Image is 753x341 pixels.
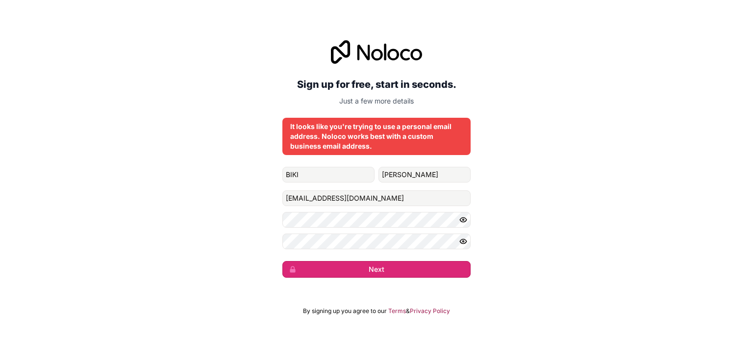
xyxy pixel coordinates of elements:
[388,307,406,315] a: Terms
[410,307,450,315] a: Privacy Policy
[406,307,410,315] span: &
[282,76,471,93] h2: Sign up for free, start in seconds.
[282,96,471,106] p: Just a few more details
[378,167,471,183] input: family-name
[282,261,471,278] button: Next
[282,212,471,228] input: Password
[282,190,471,206] input: Email address
[282,234,471,249] input: Confirm password
[282,167,375,183] input: given-name
[290,122,463,151] div: It looks like you're trying to use a personal email address. Noloco works best with a custom busi...
[303,307,387,315] span: By signing up you agree to our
